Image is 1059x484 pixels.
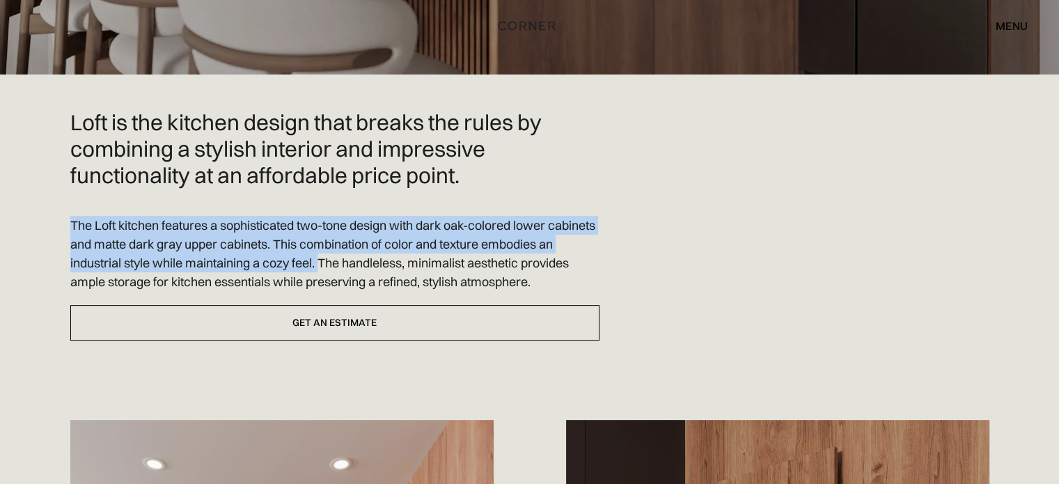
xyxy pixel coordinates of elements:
div: menu [982,14,1028,38]
div: menu [996,20,1028,31]
a: home [493,17,565,35]
a: Get an estimate [70,305,599,341]
h2: Loft is the kitchen design that breaks the rules by combining a stylish interior and impressive f... [70,109,599,188]
p: The Loft kitchen features a sophisticated two-tone design with dark oak-colored lower cabinets an... [70,216,599,291]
